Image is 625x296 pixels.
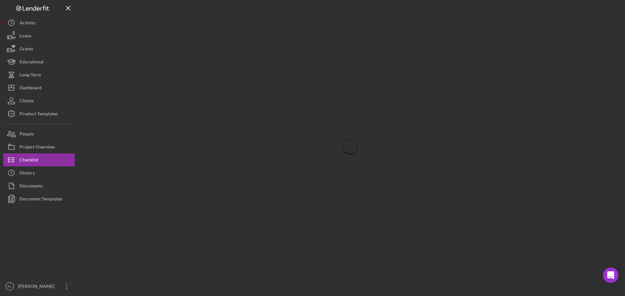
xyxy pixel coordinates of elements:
div: People [20,127,34,142]
button: Grants [3,42,75,55]
div: Dashboard [20,81,42,96]
div: Loans [20,29,31,44]
button: History [3,166,75,179]
div: History [20,166,35,181]
div: Project Overview [20,140,55,155]
button: Checklist [3,153,75,166]
button: Dashboard [3,81,75,94]
text: RL [8,285,12,288]
div: Activity [20,16,35,31]
button: Loans [3,29,75,42]
div: Open Intercom Messenger [603,267,618,283]
div: Document Templates [20,192,62,207]
button: Documents [3,179,75,192]
div: Educational [20,55,44,70]
button: Long-Term [3,68,75,81]
button: People [3,127,75,140]
button: RL[PERSON_NAME] [3,280,75,293]
div: Product Templates [20,107,58,122]
div: Documents [20,179,43,194]
button: Educational [3,55,75,68]
div: [PERSON_NAME] [16,280,59,294]
div: Checklist [20,153,38,168]
button: Clients [3,94,75,107]
button: Project Overview [3,140,75,153]
button: Document Templates [3,192,75,205]
div: Long-Term [20,68,41,83]
button: Activity [3,16,75,29]
div: Grants [20,42,33,57]
button: Product Templates [3,107,75,120]
div: Clients [20,94,34,109]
